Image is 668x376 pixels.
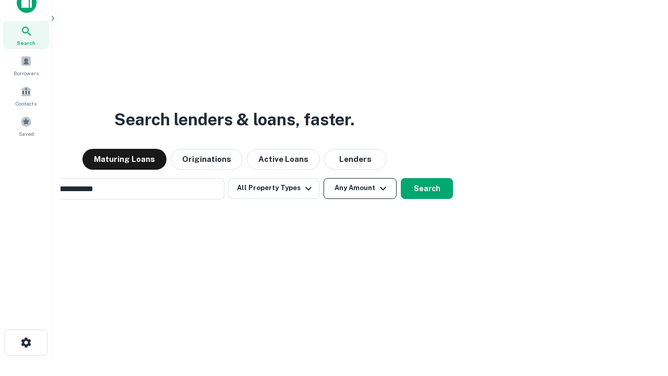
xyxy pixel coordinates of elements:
a: Search [3,21,49,49]
span: Borrowers [14,69,39,77]
a: Saved [3,112,49,140]
button: Originations [171,149,243,170]
button: Lenders [324,149,387,170]
iframe: Chat Widget [616,292,668,343]
span: Search [17,39,35,47]
span: Saved [19,130,34,138]
button: All Property Types [229,178,319,199]
button: Maturing Loans [82,149,166,170]
button: Active Loans [247,149,320,170]
a: Borrowers [3,51,49,79]
button: Any Amount [324,178,397,199]
button: Search [401,178,453,199]
h3: Search lenders & loans, faster. [114,107,354,132]
a: Contacts [3,81,49,110]
span: Contacts [16,99,37,108]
